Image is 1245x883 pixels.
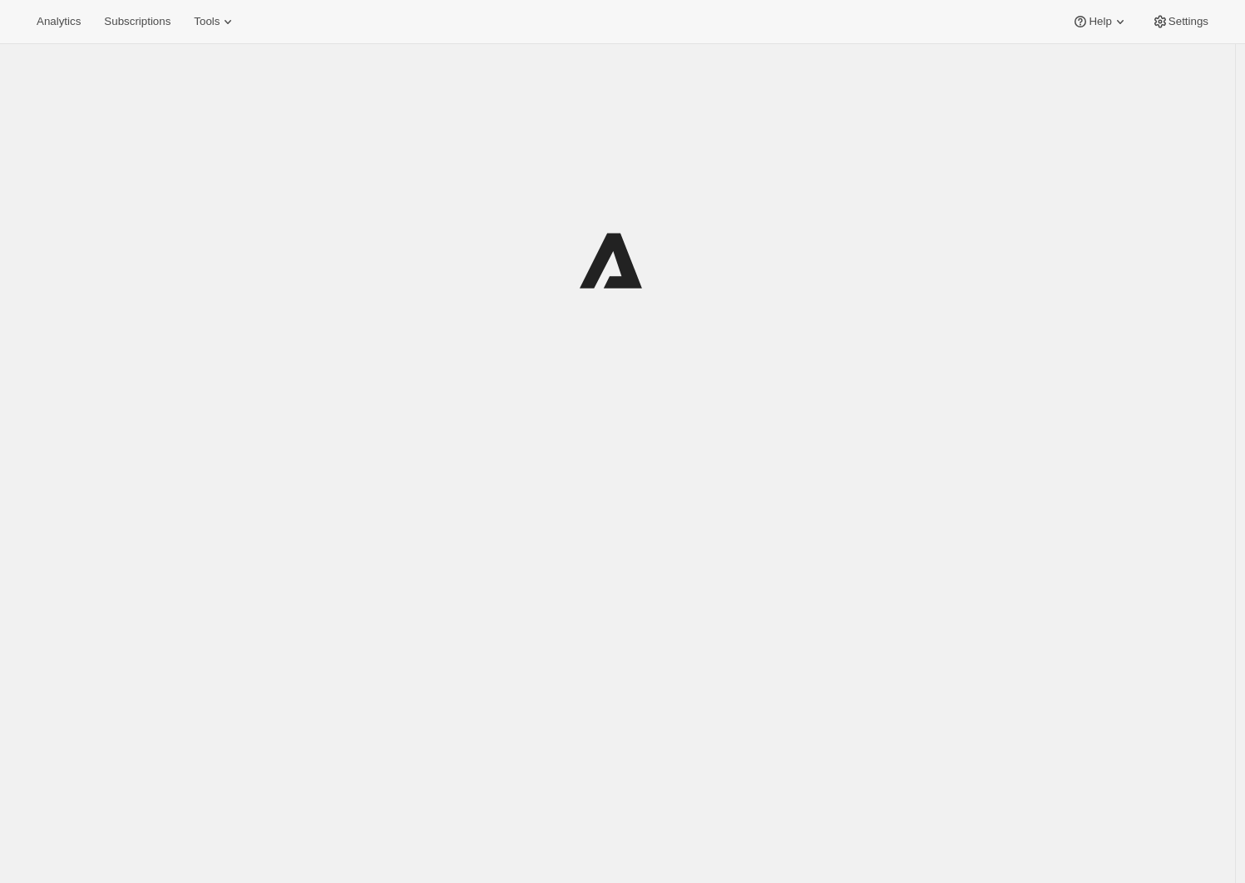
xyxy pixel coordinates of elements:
span: Settings [1168,15,1208,28]
span: Help [1089,15,1111,28]
span: Tools [194,15,220,28]
button: Analytics [27,10,91,33]
button: Subscriptions [94,10,180,33]
button: Help [1062,10,1138,33]
button: Tools [184,10,246,33]
span: Analytics [37,15,81,28]
span: Subscriptions [104,15,170,28]
button: Settings [1142,10,1218,33]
